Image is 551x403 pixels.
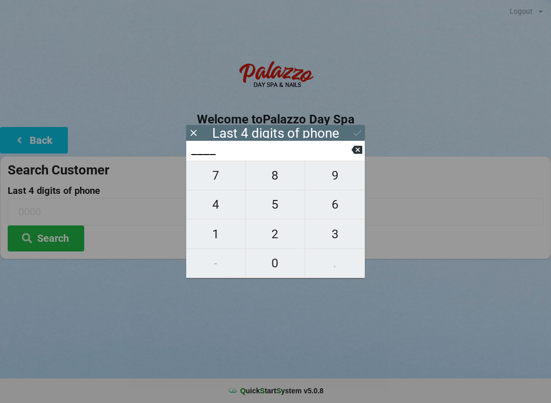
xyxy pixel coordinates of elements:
span: 3 [305,223,365,245]
span: 8 [246,165,305,186]
button: 9 [305,161,365,190]
button: 4 [186,190,246,219]
span: 2 [246,223,305,245]
button: 7 [186,161,246,190]
span: 6 [305,194,365,215]
button: 6 [305,190,365,219]
span: 7 [186,165,245,186]
span: 5 [246,194,305,215]
button: 8 [246,161,306,190]
span: 0 [246,253,305,274]
button: 5 [246,190,306,219]
div: Last 4 digits of phone [212,128,339,138]
button: 1 [186,219,246,248]
span: 4 [186,194,245,215]
button: 0 [246,249,306,278]
button: 3 [305,219,365,248]
span: 1 [186,223,245,245]
button: 2 [246,219,306,248]
span: 9 [305,165,365,186]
